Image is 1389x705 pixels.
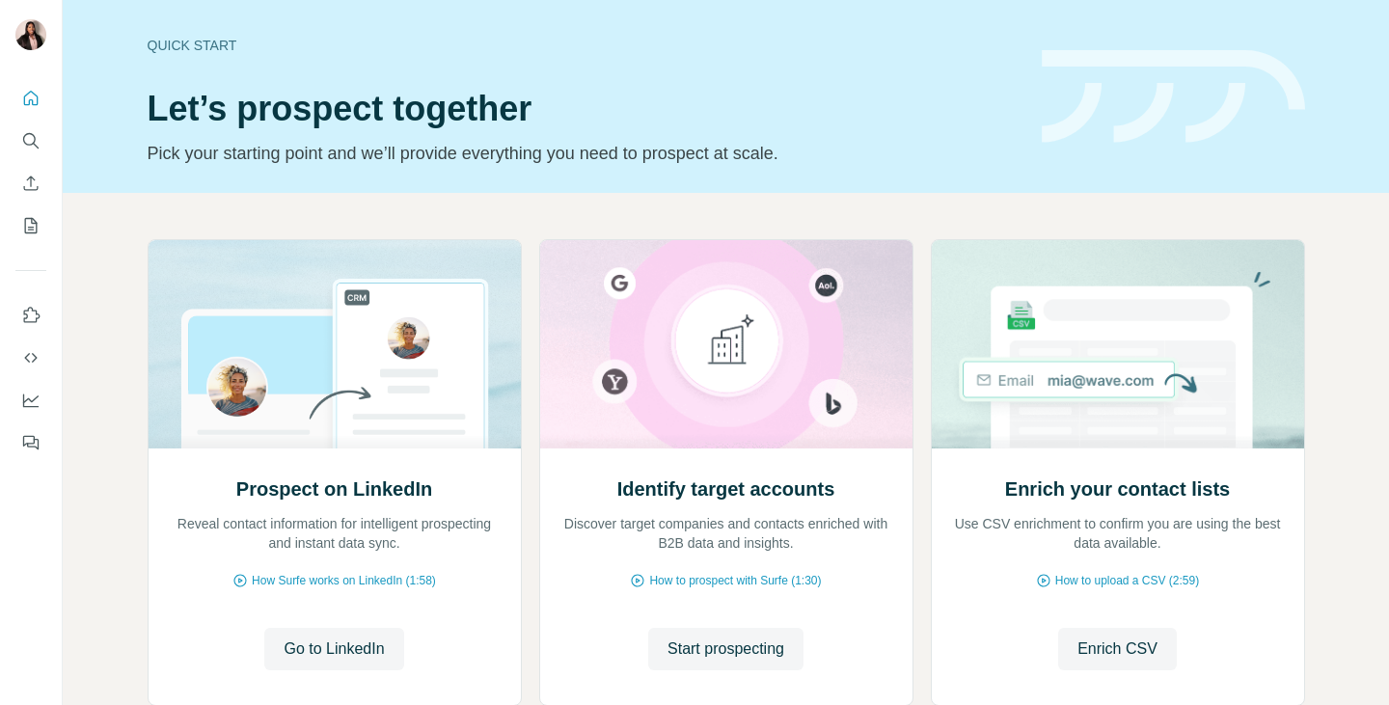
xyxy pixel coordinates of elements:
[15,425,46,460] button: Feedback
[15,208,46,243] button: My lists
[15,123,46,158] button: Search
[951,514,1285,553] p: Use CSV enrichment to confirm you are using the best data available.
[1005,475,1230,502] h2: Enrich your contact lists
[15,166,46,201] button: Enrich CSV
[15,19,46,50] img: Avatar
[148,240,522,448] img: Prospect on LinkedIn
[617,475,835,502] h2: Identify target accounts
[649,572,821,589] span: How to prospect with Surfe (1:30)
[15,383,46,418] button: Dashboard
[1058,628,1177,670] button: Enrich CSV
[1055,572,1199,589] span: How to upload a CSV (2:59)
[236,475,432,502] h2: Prospect on LinkedIn
[264,628,403,670] button: Go to LinkedIn
[559,514,893,553] p: Discover target companies and contacts enriched with B2B data and insights.
[15,298,46,333] button: Use Surfe on LinkedIn
[252,572,436,589] span: How Surfe works on LinkedIn (1:58)
[667,637,784,661] span: Start prospecting
[931,240,1305,448] img: Enrich your contact lists
[648,628,803,670] button: Start prospecting
[168,514,502,553] p: Reveal contact information for intelligent prospecting and instant data sync.
[148,140,1019,167] p: Pick your starting point and we’ll provide everything you need to prospect at scale.
[539,240,913,448] img: Identify target accounts
[148,90,1019,128] h1: Let’s prospect together
[15,81,46,116] button: Quick start
[148,36,1019,55] div: Quick start
[1042,50,1305,144] img: banner
[15,340,46,375] button: Use Surfe API
[1077,637,1157,661] span: Enrich CSV
[284,637,384,661] span: Go to LinkedIn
